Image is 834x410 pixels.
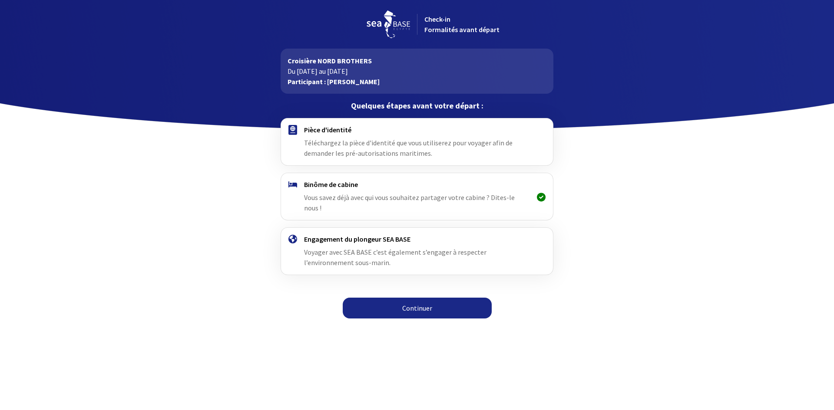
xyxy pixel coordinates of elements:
h4: Pièce d'identité [304,125,530,134]
span: Check-in Formalités avant départ [424,15,500,34]
h4: Engagement du plongeur SEA BASE [304,235,530,243]
p: Croisière NORD BROTHERS [288,56,546,66]
span: Vous savez déjà avec qui vous souhaitez partager votre cabine ? Dites-le nous ! [304,193,515,212]
p: Du [DATE] au [DATE] [288,66,546,76]
img: engagement.svg [288,235,297,243]
img: passport.svg [288,125,297,135]
p: Participant : [PERSON_NAME] [288,76,546,87]
h4: Binôme de cabine [304,180,530,189]
p: Quelques étapes avant votre départ : [281,101,553,111]
span: Téléchargez la pièce d'identité que vous utiliserez pour voyager afin de demander les pré-autoris... [304,138,513,157]
img: binome.svg [288,181,297,187]
img: logo_seabase.svg [367,10,410,38]
a: Continuer [343,298,492,318]
span: Voyager avec SEA BASE c’est également s’engager à respecter l’environnement sous-marin. [304,248,486,267]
